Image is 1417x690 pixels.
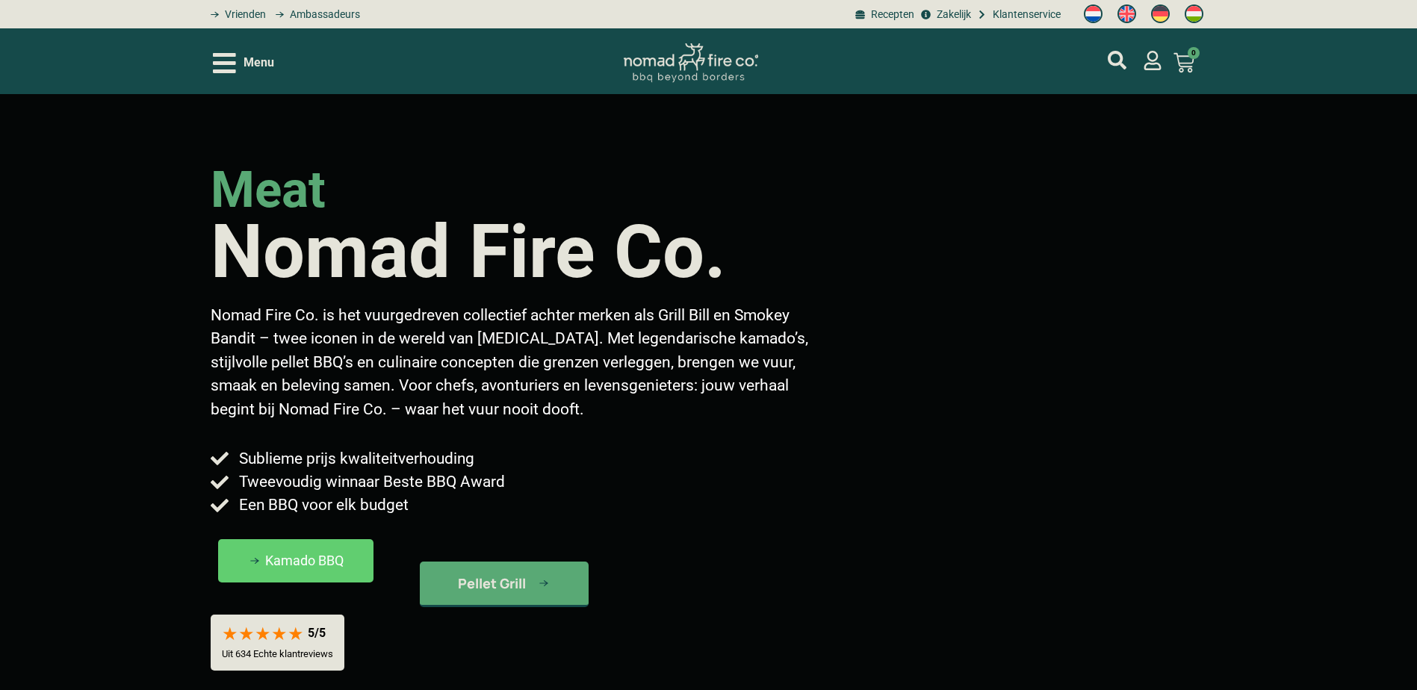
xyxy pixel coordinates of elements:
[211,165,326,215] h2: meat
[1177,1,1211,28] a: Switch to Hongaars
[286,7,360,22] span: Ambassadeurs
[975,7,1061,22] a: grill bill klantenservice
[624,43,758,83] img: Nomad Logo
[308,626,326,640] div: 5/5
[213,50,274,76] div: Open/Close Menu
[1117,4,1136,23] img: Engels
[1185,4,1203,23] img: Hongaars
[1143,51,1162,70] a: mijn account
[244,54,274,72] span: Menu
[1144,1,1177,28] a: Switch to Duits
[989,7,1061,22] span: Klantenservice
[420,562,589,607] a: kamado bbq
[1084,4,1103,23] img: Nederlands
[867,7,914,22] span: Recepten
[458,576,526,590] span: Pellet Grill
[1108,51,1126,69] a: mijn account
[933,7,971,22] span: Zakelijk
[265,554,344,568] span: Kamado BBQ
[235,470,505,494] span: Tweevoudig winnaar Beste BBQ Award
[222,648,333,659] p: Uit 634 Echte klantreviews
[235,494,409,517] span: Een BBQ voor elk budget
[205,7,266,22] a: grill bill vrienden
[235,447,474,470] span: Sublieme prijs kwaliteitverhouding
[1151,4,1170,23] img: Duits
[211,215,726,289] h1: Nomad Fire Co.
[853,7,914,22] a: BBQ recepten
[270,7,359,22] a: grill bill ambassadors
[218,539,373,582] a: kamado bbq
[1156,43,1212,82] a: 0
[221,7,266,22] span: Vrienden
[1188,47,1200,59] span: 0
[1110,1,1144,28] a: Switch to Engels
[918,7,970,22] a: grill bill zakeljk
[211,304,818,422] p: Nomad Fire Co. is het vuurgedreven collectief achter merken als Grill Bill en Smokey Bandit – twe...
